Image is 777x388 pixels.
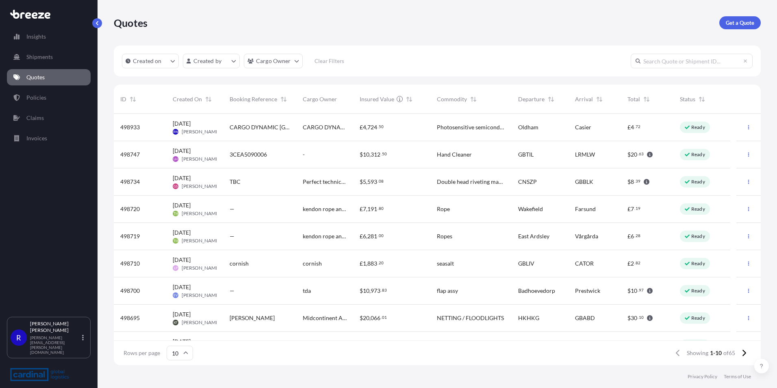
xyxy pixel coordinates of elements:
[631,315,637,321] span: 30
[363,152,369,157] span: 10
[575,123,591,131] span: Casier
[173,128,178,136] span: RW
[26,73,45,81] p: Quotes
[16,334,21,342] span: R
[691,151,705,158] p: Ready
[182,183,220,190] span: [PERSON_NAME]
[173,256,191,264] span: [DATE]
[575,95,593,103] span: Arrival
[631,261,634,266] span: 2
[10,368,69,381] img: organization-logo
[173,147,191,155] span: [DATE]
[120,178,140,186] span: 498734
[638,316,638,319] span: .
[230,287,234,295] span: —
[437,232,452,240] span: Ropes
[688,373,717,380] a: Privacy Policy
[518,314,539,322] span: HKHKG
[182,319,220,326] span: [PERSON_NAME]
[360,288,363,294] span: $
[122,54,179,68] button: createdOn Filter options
[710,349,722,357] span: 1-10
[631,124,634,130] span: 4
[518,178,537,186] span: CNSZP
[26,94,46,102] p: Policies
[315,57,344,65] p: Clear Filters
[256,57,291,65] p: Cargo Owner
[173,95,202,103] span: Created On
[182,265,220,271] span: [PERSON_NAME]
[627,152,631,157] span: $
[230,123,290,131] span: CARGO DYNAMIC [GEOGRAPHIC_DATA]
[173,338,191,346] span: [DATE]
[360,179,363,185] span: $
[627,288,631,294] span: $
[371,288,380,294] span: 973
[120,123,140,131] span: 498933
[173,229,191,237] span: [DATE]
[627,261,631,266] span: £
[363,179,366,185] span: 5
[303,205,347,213] span: kendon rope and twine
[719,16,761,29] a: Get a Quote
[230,150,267,159] span: 3CEA5090006
[120,259,140,268] span: 498710
[627,233,631,239] span: £
[230,205,234,213] span: —
[360,315,363,321] span: $
[230,314,275,322] span: [PERSON_NAME]
[691,315,705,321] p: Ready
[627,206,631,212] span: £
[303,150,305,159] span: -
[120,150,140,159] span: 498747
[303,314,347,322] span: Midcontinent Aberdeen Ltd
[691,124,705,131] p: Ready
[381,153,382,155] span: .
[636,234,640,237] span: 28
[244,54,303,68] button: cargoOwner Filter options
[366,261,367,266] span: ,
[174,237,178,245] span: TH
[360,152,363,157] span: $
[124,349,160,357] span: Rows per page
[369,152,371,157] span: ,
[363,124,366,130] span: 4
[120,95,126,103] span: ID
[360,124,363,130] span: £
[369,315,371,321] span: ,
[174,264,178,272] span: LP
[307,54,352,68] button: Clear Filters
[366,124,367,130] span: ,
[518,95,545,103] span: Departure
[367,233,377,239] span: 281
[303,178,347,186] span: Perfect technical solutions
[437,150,472,159] span: Hand Cleaner
[367,179,377,185] span: 593
[691,260,705,267] p: Ready
[120,232,140,240] span: 498719
[636,125,640,128] span: 72
[230,95,277,103] span: Booking Reference
[636,207,640,210] span: 19
[518,232,549,240] span: East Ardsley
[371,152,380,157] span: 312
[631,179,634,185] span: 8
[174,209,178,218] span: TH
[575,259,594,268] span: CATOR
[7,28,91,45] a: Insights
[360,261,363,266] span: £
[691,233,705,240] p: Ready
[363,206,366,212] span: 7
[639,316,644,319] span: 10
[183,54,240,68] button: createdBy Filter options
[723,349,735,357] span: of 65
[546,94,556,104] button: Sort
[360,95,394,103] span: Insured Value
[174,318,178,327] span: KF
[182,238,220,244] span: [PERSON_NAME]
